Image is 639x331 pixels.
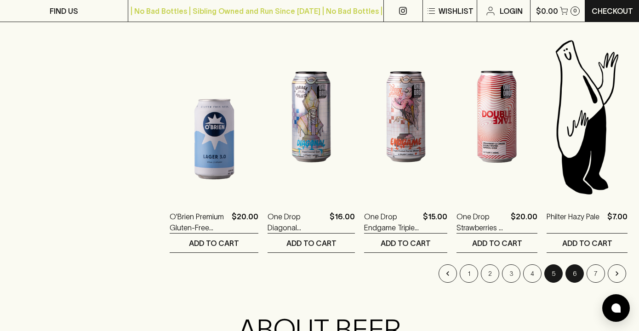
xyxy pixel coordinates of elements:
[500,6,523,17] p: Login
[170,36,258,197] img: O'Brien Premium Gluten-Free Lager
[547,36,628,197] img: Blackhearts & Sparrows Man
[50,6,78,17] p: FIND US
[330,211,355,233] p: $16.00
[364,234,447,252] button: ADD TO CART
[547,211,599,233] a: Philter Hazy Pale
[170,264,628,283] nav: pagination navigation
[573,8,577,13] p: 0
[481,264,499,283] button: Go to page 2
[547,234,628,252] button: ADD TO CART
[364,211,419,233] a: One Drop Endgame Triple Fruited [US_STATE] Weisse Sour 440ml
[502,264,520,283] button: Go to page 3
[536,6,558,17] p: $0.00
[562,238,612,249] p: ADD TO CART
[592,6,633,17] p: Checkout
[460,264,478,283] button: Go to page 1
[523,264,542,283] button: Go to page 4
[456,211,507,233] a: One Drop Strawberries & Cream Double Take Fruited Sour 440ml
[439,6,474,17] p: Wishlist
[170,234,258,252] button: ADD TO CART
[170,211,228,233] a: O'Brien Premium Gluten-Free Lager
[587,264,605,283] button: Go to page 7
[423,211,447,233] p: $15.00
[607,211,628,233] p: $7.00
[364,36,447,197] img: One Drop Endgame Triple Fruited Florida Weisse Sour 440ml
[565,264,584,283] button: Go to page 6
[381,238,431,249] p: ADD TO CART
[456,36,537,197] img: One Drop Strawberries & Cream Double Take Fruited Sour 440ml
[232,211,258,233] p: $20.00
[268,211,326,233] a: One Drop Diagonal Experimental Sour 440ml
[511,211,537,233] p: $20.00
[268,234,355,252] button: ADD TO CART
[608,264,626,283] button: Go to next page
[611,303,621,313] img: bubble-icon
[544,264,563,283] button: page 5
[189,238,239,249] p: ADD TO CART
[268,36,355,197] img: One Drop Diagonal Experimental Sour 440ml
[456,234,537,252] button: ADD TO CART
[439,264,457,283] button: Go to previous page
[472,238,522,249] p: ADD TO CART
[286,238,337,249] p: ADD TO CART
